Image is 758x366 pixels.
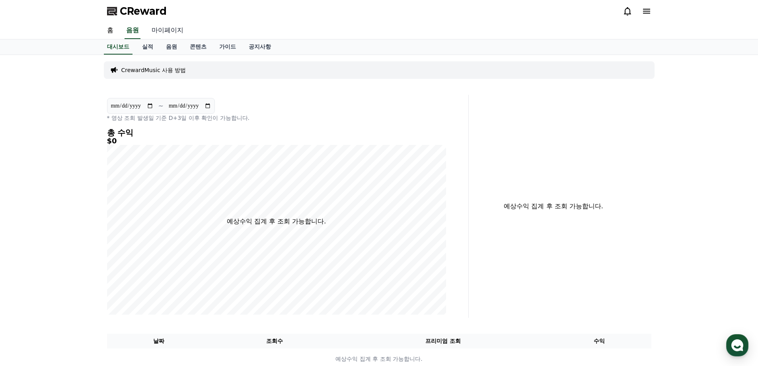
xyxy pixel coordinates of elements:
[107,355,651,363] p: 예상수익 집계 후 조회 가능합니다.
[227,217,326,226] p: 예상수익 집계 후 조회 가능합니다.
[107,114,446,122] p: * 영상 조회 발생일 기준 D+3일 이후 확인이 가능합니다.
[73,265,82,271] span: 대화
[158,101,164,111] p: ~
[123,264,133,271] span: 설정
[548,334,651,348] th: 수익
[475,202,632,211] p: 예상수익 집계 후 조회 가능합니다.
[107,5,167,18] a: CReward
[103,252,153,272] a: 설정
[339,334,548,348] th: 프리미엄 조회
[210,334,338,348] th: 조회수
[183,39,213,55] a: 콘텐츠
[242,39,277,55] a: 공지사항
[2,252,53,272] a: 홈
[101,22,120,39] a: 홈
[125,22,140,39] a: 음원
[53,252,103,272] a: 대화
[145,22,190,39] a: 마이페이지
[160,39,183,55] a: 음원
[107,137,446,145] h5: $0
[107,334,211,348] th: 날짜
[136,39,160,55] a: 실적
[120,5,167,18] span: CReward
[213,39,242,55] a: 가이드
[104,39,133,55] a: 대시보드
[121,66,186,74] a: CrewardMusic 사용 방법
[107,128,446,137] h4: 총 수익
[25,264,30,271] span: 홈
